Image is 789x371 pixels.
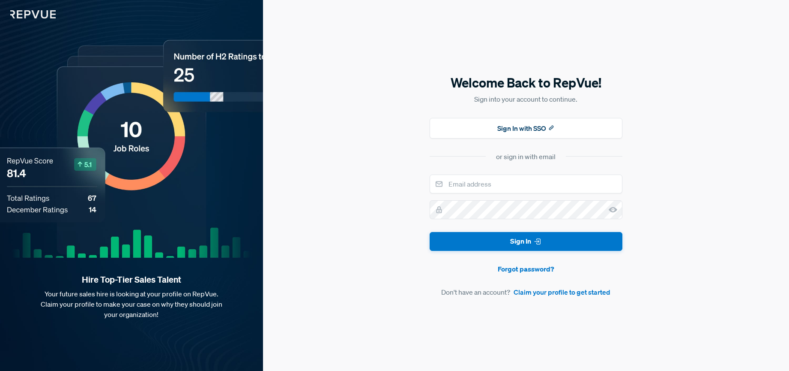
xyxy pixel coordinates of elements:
[14,289,249,320] p: Your future sales hire is looking at your profile on RepVue. Claim your profile to make your case...
[514,287,610,297] a: Claim your profile to get started
[430,118,622,139] button: Sign In with SSO
[430,232,622,251] button: Sign In
[430,94,622,104] p: Sign into your account to continue.
[430,287,622,297] article: Don't have an account?
[430,264,622,274] a: Forgot password?
[496,151,556,162] div: or sign in with email
[14,274,249,285] strong: Hire Top-Tier Sales Talent
[430,74,622,92] h5: Welcome Back to RepVue!
[430,175,622,193] input: Email address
